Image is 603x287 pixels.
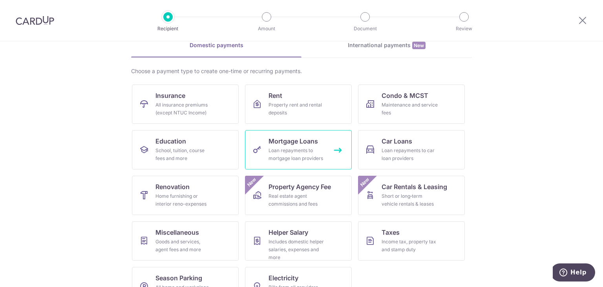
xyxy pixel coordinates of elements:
a: Mortgage LoansLoan repayments to mortgage loan providers [245,130,352,169]
span: Car Loans [382,136,412,146]
img: CardUp [16,16,54,25]
a: InsuranceAll insurance premiums (except NTUC Income) [132,85,239,124]
a: Car LoansLoan repayments to car loan providers [358,130,465,169]
div: Home furnishing or interior reno-expenses [155,192,212,208]
span: Renovation [155,182,190,191]
span: Insurance [155,91,185,100]
div: School, tuition, course fees and more [155,147,212,162]
span: Helper Salary [269,228,308,237]
span: Miscellaneous [155,228,199,237]
span: Property Agency Fee [269,182,331,191]
div: Maintenance and service fees [382,101,438,117]
span: New [412,42,426,49]
div: Property rent and rental deposits [269,101,325,117]
iframe: Opens a widget where you can find more information [553,263,595,283]
a: RenovationHome furnishing or interior reno-expenses [132,176,239,215]
span: Car Rentals & Leasing [382,182,447,191]
span: Rent [269,91,282,100]
span: Electricity [269,273,298,283]
div: Goods and services, agent fees and more [155,238,212,254]
div: All insurance premiums (except NTUC Income) [155,101,212,117]
a: MiscellaneousGoods and services, agent fees and more [132,221,239,261]
div: International payments [301,41,472,50]
a: Condo & MCSTMaintenance and service fees [358,85,465,124]
span: Condo & MCST [382,91,428,100]
span: Season Parking [155,273,202,283]
a: EducationSchool, tuition, course fees and more [132,130,239,169]
a: TaxesIncome tax, property tax and stamp duty [358,221,465,261]
span: New [358,176,371,189]
a: Property Agency FeeReal estate agent commissions and feesNew [245,176,352,215]
a: Helper SalaryIncludes domestic helper salaries, expenses and more [245,221,352,261]
span: Mortgage Loans [269,136,318,146]
div: Domestic payments [131,41,301,49]
div: Loan repayments to car loan providers [382,147,438,162]
p: Amount [238,25,296,33]
div: Choose a payment type to create one-time or recurring payments. [131,67,472,75]
div: Income tax, property tax and stamp duty [382,238,438,254]
a: Car Rentals & LeasingShort or long‑term vehicle rentals & leasesNew [358,176,465,215]
span: New [245,176,258,189]
p: Recipient [139,25,197,33]
span: Taxes [382,228,400,237]
div: Loan repayments to mortgage loan providers [269,147,325,162]
a: RentProperty rent and rental deposits [245,85,352,124]
div: Includes domestic helper salaries, expenses and more [269,238,325,261]
div: Short or long‑term vehicle rentals & leases [382,192,438,208]
span: Education [155,136,186,146]
div: Real estate agent commissions and fees [269,192,325,208]
p: Document [336,25,394,33]
p: Review [435,25,493,33]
